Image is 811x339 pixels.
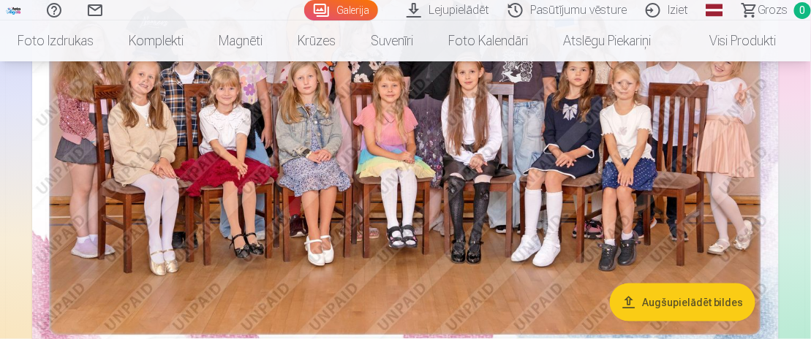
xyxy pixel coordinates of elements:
a: Komplekti [111,20,201,61]
span: Grozs [758,1,788,19]
a: Suvenīri [353,20,431,61]
a: Visi produkti [668,20,794,61]
a: Magnēti [201,20,280,61]
button: Augšupielādēt bildes [610,283,755,321]
a: Foto kalendāri [431,20,546,61]
a: Krūzes [280,20,353,61]
a: Atslēgu piekariņi [546,20,668,61]
span: 0 [794,2,811,19]
img: /fa1 [6,6,22,15]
